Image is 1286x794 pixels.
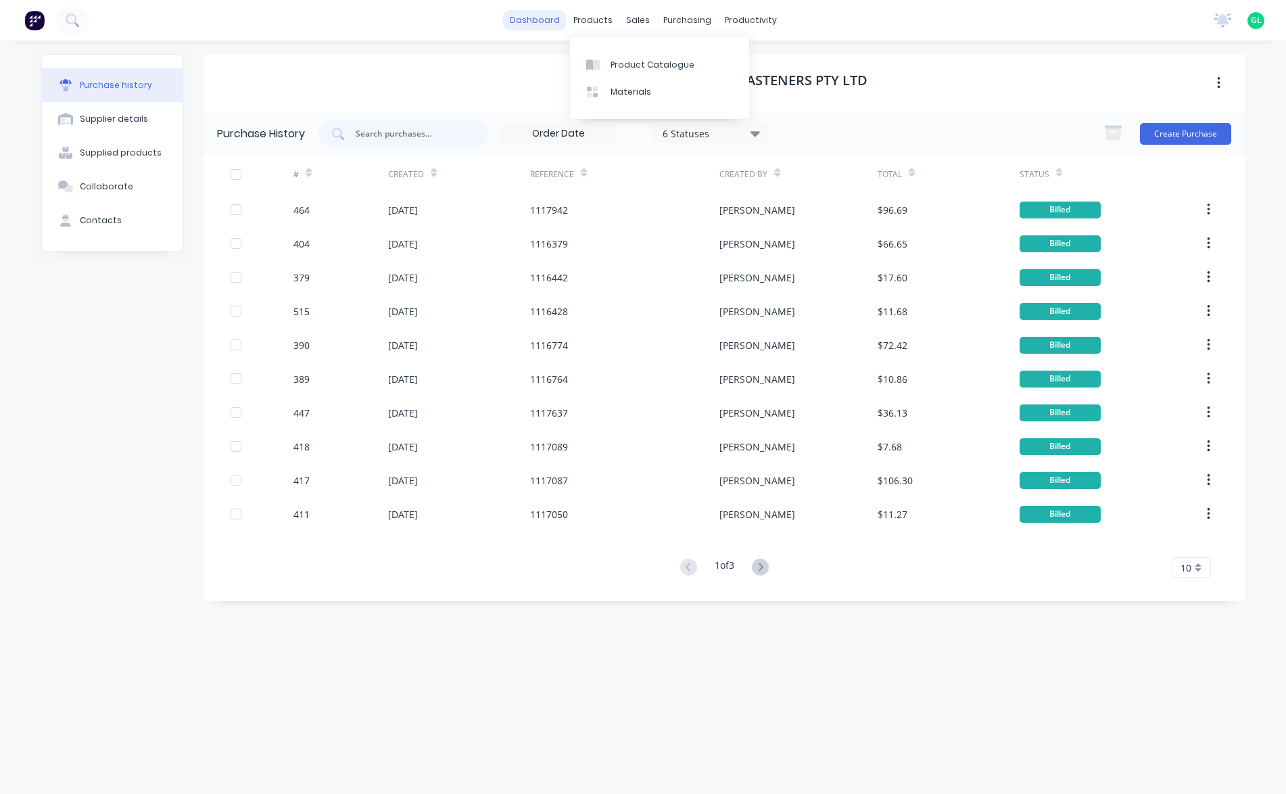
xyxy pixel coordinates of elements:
[1020,472,1101,489] div: Billed
[530,507,568,521] div: 1117050
[718,10,784,30] div: productivity
[719,507,795,521] div: [PERSON_NAME]
[24,10,45,30] img: Factory
[570,51,749,78] a: Product Catalogue
[719,473,795,488] div: [PERSON_NAME]
[1020,404,1101,421] div: Billed
[293,304,310,319] div: 515
[388,473,418,488] div: [DATE]
[719,406,795,420] div: [PERSON_NAME]
[878,372,907,386] div: $10.86
[217,126,305,142] div: Purchase History
[878,203,907,217] div: $96.69
[719,304,795,319] div: [PERSON_NAME]
[80,113,148,125] div: Supplier details
[388,338,418,352] div: [DATE]
[388,507,418,521] div: [DATE]
[719,203,795,217] div: [PERSON_NAME]
[388,440,418,454] div: [DATE]
[530,203,568,217] div: 1117942
[388,168,424,181] div: Created
[293,473,310,488] div: 417
[530,473,568,488] div: 1117087
[502,124,615,144] input: Order Date
[878,473,913,488] div: $106.30
[719,440,795,454] div: [PERSON_NAME]
[293,271,310,285] div: 379
[42,102,183,136] button: Supplier details
[293,237,310,251] div: 404
[878,271,907,285] div: $17.60
[719,338,795,352] div: [PERSON_NAME]
[388,237,418,251] div: [DATE]
[878,440,902,454] div: $7.68
[293,338,310,352] div: 390
[611,59,694,71] div: Product Catalogue
[530,168,574,181] div: Reference
[1251,14,1262,26] span: GL
[42,204,183,237] button: Contacts
[354,127,467,141] input: Search purchases...
[878,168,902,181] div: Total
[530,271,568,285] div: 1116442
[388,203,418,217] div: [DATE]
[42,68,183,102] button: Purchase history
[1020,303,1101,320] div: Billed
[530,338,568,352] div: 1116774
[1020,438,1101,455] div: Billed
[1181,561,1191,575] span: 10
[1140,123,1231,145] button: Create Purchase
[1020,506,1101,523] div: Billed
[80,214,122,227] div: Contacts
[878,237,907,251] div: $66.65
[1020,168,1049,181] div: Status
[657,10,718,30] div: purchasing
[878,304,907,319] div: $11.68
[878,338,907,352] div: $72.42
[293,372,310,386] div: 389
[530,440,568,454] div: 1117089
[719,372,795,386] div: [PERSON_NAME]
[293,168,299,181] div: #
[293,406,310,420] div: 447
[503,10,567,30] a: dashboard
[388,406,418,420] div: [DATE]
[1020,202,1101,218] div: Billed
[293,507,310,521] div: 411
[719,271,795,285] div: [PERSON_NAME]
[388,271,418,285] div: [DATE]
[611,86,651,98] div: Materials
[619,10,657,30] div: sales
[42,170,183,204] button: Collaborate
[530,237,568,251] div: 1116379
[719,237,795,251] div: [PERSON_NAME]
[567,10,619,30] div: products
[1020,235,1101,252] div: Billed
[80,147,162,159] div: Supplied products
[388,372,418,386] div: [DATE]
[719,168,767,181] div: Created By
[570,78,749,106] a: Materials
[1020,371,1101,388] div: Billed
[530,406,568,420] div: 1117637
[1020,337,1101,354] div: Billed
[715,558,734,578] div: 1 of 3
[878,406,907,420] div: $36.13
[663,126,759,140] div: 6 Statuses
[80,181,133,193] div: Collaborate
[878,507,907,521] div: $11.27
[388,304,418,319] div: [DATE]
[530,304,568,319] div: 1116428
[293,440,310,454] div: 418
[42,136,183,170] button: Supplied products
[80,79,152,91] div: Purchase history
[1020,269,1101,286] div: Billed
[293,203,310,217] div: 464
[530,372,568,386] div: 1116764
